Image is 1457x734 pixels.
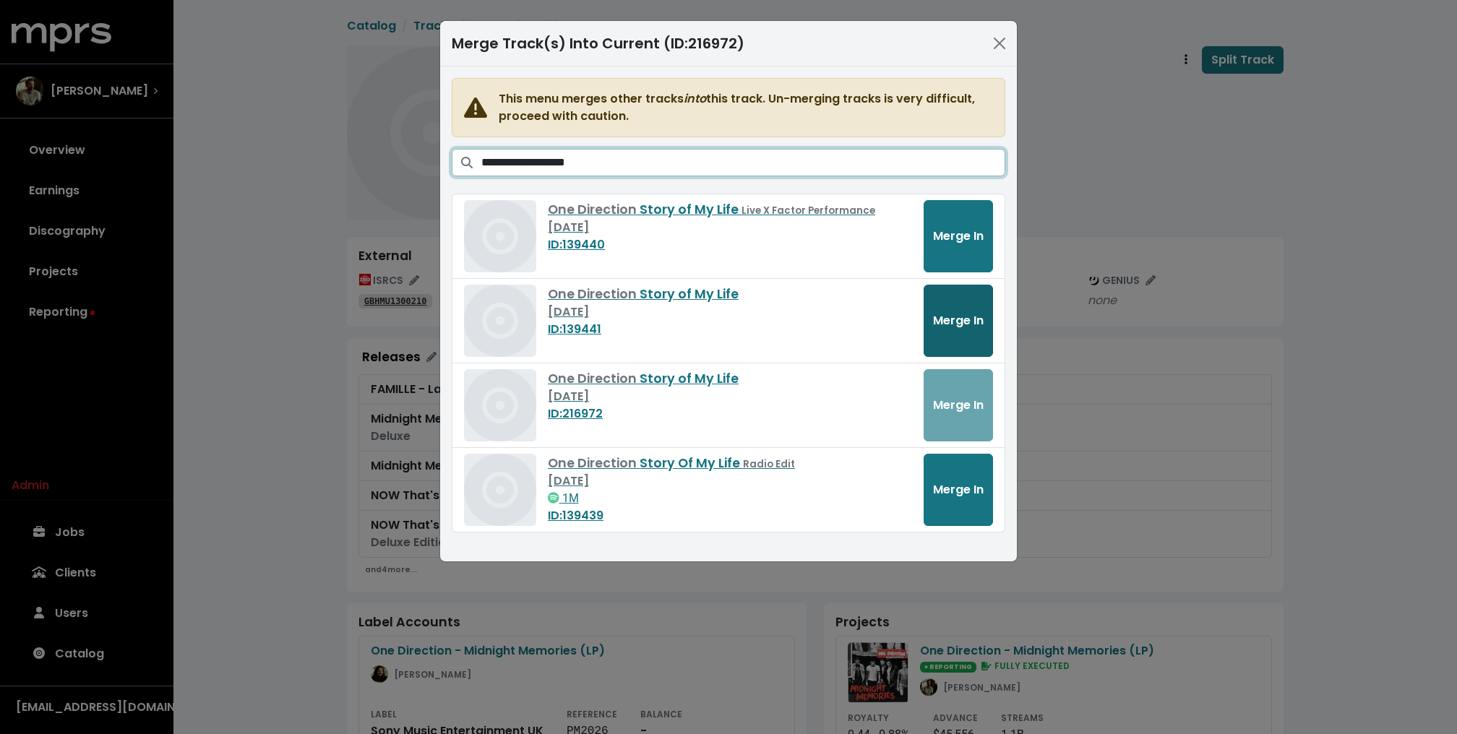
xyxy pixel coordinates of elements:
a: One Direction Story of My Life[DATE]ID:139441 [548,285,912,338]
div: ID: 139439 [548,507,912,524]
button: Merge In [924,454,993,526]
div: ID: 139441 [548,321,912,338]
div: [DATE] [548,303,912,321]
div: 1M [548,490,912,507]
i: into [684,90,706,107]
div: Story of My Life [548,369,912,388]
span: Merge In [933,481,984,498]
div: [DATE] [548,388,912,405]
div: ID: 139440 [548,236,912,254]
img: Album art for this track [464,200,536,272]
div: Story of My Life [548,200,912,219]
img: Album art for this track [464,369,536,441]
img: Album art for this track [464,454,536,526]
button: Close [988,32,1011,55]
span: Merge In [933,228,984,244]
div: Story Of My Life [548,454,912,472]
a: One Direction Story of My Life[DATE]ID:216972 [548,369,912,423]
span: One Direction [548,201,640,218]
div: ID: 216972 [548,405,912,423]
a: One Direction Story of My Life Live X Factor Performance[DATE]ID:139440 [548,200,912,254]
img: Album art for this track [464,285,536,357]
span: This menu merges other tracks this track. Un-merging tracks is very difficult, proceed with caution. [499,90,993,125]
span: One Direction [548,370,640,387]
span: One Direction [548,285,640,303]
div: Story of My Life [548,285,912,303]
div: [DATE] [548,472,912,490]
input: Search tracks [481,149,1005,176]
button: Merge In [924,200,993,272]
small: Live X Factor Performance [742,204,875,217]
div: Merge Track(s) Into Current (ID: 216972 ) [452,33,744,54]
span: One Direction [548,454,640,472]
div: [DATE] [548,219,912,236]
span: Merge In [933,312,984,329]
button: Merge In [924,285,993,357]
small: Radio Edit [743,457,795,471]
a: One Direction Story Of My Life Radio Edit[DATE] 1MID:139439 [548,454,912,524]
